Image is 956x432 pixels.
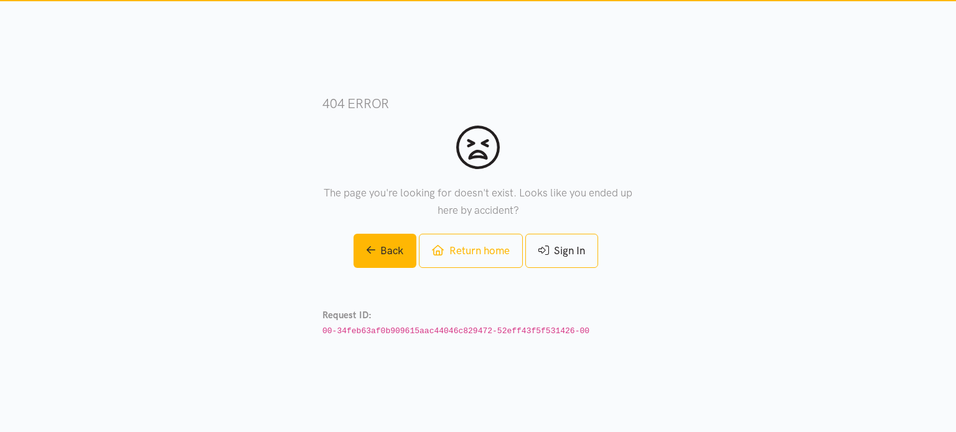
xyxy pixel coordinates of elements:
[354,234,417,268] a: Back
[322,326,589,336] code: 00-34feb63af0b909615aac44046c829472-52eff43f5f531426-00
[322,94,634,113] h3: 404 error
[322,310,372,321] strong: Request ID:
[419,234,522,268] a: Return home
[322,185,634,218] p: The page you're looking for doesn't exist. Looks like you ended up here by accident?
[525,234,598,268] a: Sign In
